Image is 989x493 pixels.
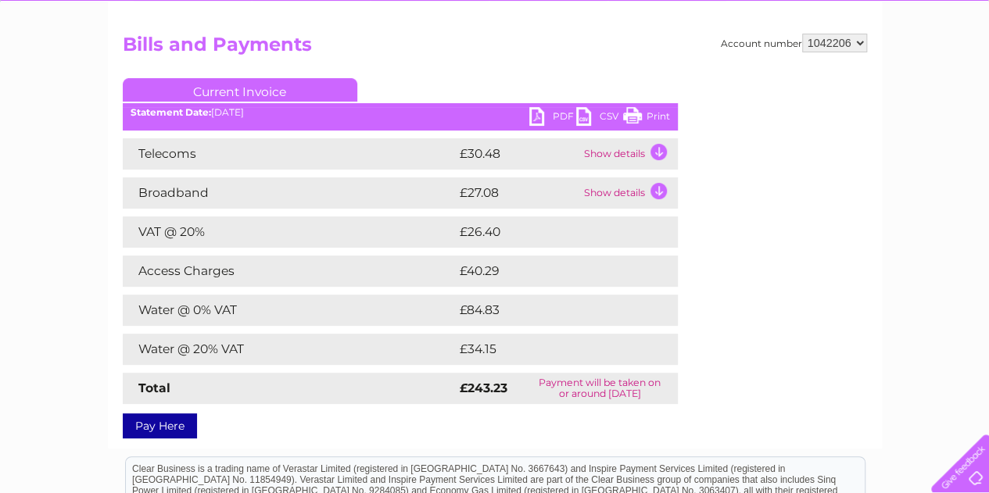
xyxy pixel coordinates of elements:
td: VAT @ 20% [123,216,456,248]
strong: £243.23 [460,380,507,395]
td: Water @ 20% VAT [123,334,456,365]
td: Access Charges [123,255,456,287]
div: Clear Business is a trading name of Verastar Limited (registered in [GEOGRAPHIC_DATA] No. 3667643... [126,9,865,76]
td: £34.15 [456,334,645,365]
td: £30.48 [456,138,580,170]
div: [DATE] [123,107,678,118]
td: Broadband [123,177,456,209]
td: £84.83 [456,295,647,326]
a: PDF [529,107,576,130]
a: Water [714,66,744,78]
a: CSV [576,107,623,130]
strong: Total [138,380,170,395]
td: £27.08 [456,177,580,209]
b: Statement Date: [131,106,211,118]
a: Print [623,107,670,130]
td: Payment will be taken on or around [DATE] [522,373,678,404]
a: Blog [853,66,876,78]
a: Energy [753,66,787,78]
img: logo.png [34,41,114,88]
td: £40.29 [456,255,647,287]
a: Telecoms [797,66,844,78]
td: £26.40 [456,216,647,248]
td: Show details [580,177,678,209]
div: Account number [721,34,867,52]
a: Contact [885,66,923,78]
h2: Bills and Payments [123,34,867,63]
a: Current Invoice [123,78,357,102]
td: Telecoms [123,138,456,170]
a: Log out [937,66,974,78]
a: Pay Here [123,413,197,438]
a: 0333 014 3131 [694,8,802,27]
td: Show details [580,138,678,170]
td: Water @ 0% VAT [123,295,456,326]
